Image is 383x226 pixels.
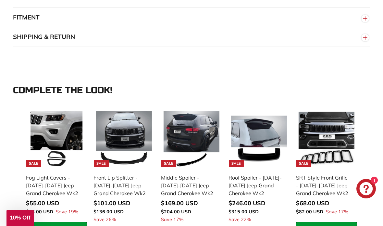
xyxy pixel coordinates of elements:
span: $68.00 USD [26,209,53,215]
div: Middle Spoiler - [DATE]-[DATE] Jeep Grand Cherokee Wk2 [161,174,216,197]
span: Save 19% [56,208,78,216]
button: FITMENT [13,8,370,27]
span: $246.00 USD [229,199,266,207]
div: Complete the look! [13,85,370,95]
div: Fog Light Covers - [DATE]-[DATE] Jeep Grand Cherokee Wk2 [26,174,80,197]
span: Save 22% [229,216,251,223]
div: Sale [296,160,311,167]
div: Sale [161,160,176,167]
span: $204.00 USD [161,209,191,215]
span: $82.00 USD [296,209,323,215]
inbox-online-store-chat: Shopify online store chat [354,179,378,200]
a: Sale Fog Light Covers - [DATE]-[DATE] Jeep Grand Cherokee Wk2 Save 19% [26,108,87,222]
div: SRT Style Front Grille - [DATE]-[DATE] Jeep Grand Cherokee Wk2 [296,174,351,197]
button: SHIPPING & RETURN [13,27,370,47]
span: $136.00 USD [93,209,124,215]
span: Save 26% [93,216,116,223]
span: Save 17% [326,208,348,216]
div: Sale [94,160,109,167]
div: 10% Off [6,210,34,226]
span: $101.00 USD [93,199,130,207]
div: Front Lip Splitter - [DATE]-[DATE] Jeep Grand Cherokee Wk2 [93,174,148,197]
div: Sale [229,160,244,167]
span: $55.00 USD [26,199,59,207]
span: 10% Off [10,215,30,221]
span: $169.00 USD [161,199,198,207]
span: $68.00 USD [296,199,329,207]
a: Sale SRT Style Front Grille - [DATE]-[DATE] Jeep Grand Cherokee Wk2 Save 17% [296,108,357,222]
div: Sale [26,160,41,167]
span: Save 17% [161,216,183,223]
span: $315.00 USD [229,209,259,215]
div: Roof Spoiler - [DATE]-[DATE] Jeep Grand Cherokee Wk2 [229,174,283,197]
